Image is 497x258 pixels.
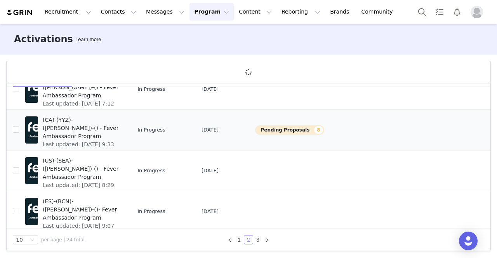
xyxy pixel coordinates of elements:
a: Community [357,3,401,21]
span: (ES)-(BCN)-([PERSON_NAME])-()- Fever Ambassador Program [43,197,120,222]
img: placeholder-profile.jpg [471,6,483,18]
a: (US)-(MIA)-([PERSON_NAME])-() - Fever Ambassador ProgramLast updated: [DATE] 7:12 AM [25,74,125,105]
span: (CA)-(YYZ)-([PERSON_NAME])-() - Fever Ambassador Program [43,116,120,140]
li: 1 [235,235,244,244]
a: (ES)-(BCN)-([PERSON_NAME])-()- Fever Ambassador ProgramLast updated: [DATE] 9:07 AM [25,196,125,227]
button: Content [234,3,276,21]
a: 2 [244,235,253,244]
i: icon: down [30,237,35,243]
span: Last updated: [DATE] 9:07 AM [43,222,120,238]
span: In Progress [137,167,165,175]
a: Tasks [431,3,448,21]
span: [DATE] [202,208,219,215]
a: (CA)-(YYZ)-([PERSON_NAME])-() - Fever Ambassador ProgramLast updated: [DATE] 9:33 AM [25,114,125,145]
button: Pending Proposals8 [255,125,324,135]
a: Brands [325,3,356,21]
a: (US)-(SEA)-([PERSON_NAME])-() - Fever Ambassador ProgramLast updated: [DATE] 8:29 AM [25,155,125,186]
span: [DATE] [202,167,219,175]
a: 1 [235,235,243,244]
a: 3 [254,235,262,244]
button: Program [189,3,234,21]
span: (US)-(SEA)-([PERSON_NAME])-() - Fever Ambassador Program [43,157,120,181]
div: 10 [16,235,23,244]
li: Previous Page [225,235,235,244]
h3: Activations [14,32,73,46]
span: [DATE] [202,126,219,134]
span: In Progress [137,126,165,134]
button: Notifications [448,3,466,21]
span: Last updated: [DATE] 7:12 AM [43,100,120,116]
span: Last updated: [DATE] 8:29 AM [43,181,120,197]
span: In Progress [137,85,165,93]
li: 2 [244,235,253,244]
button: Search [414,3,431,21]
button: Contacts [96,3,141,21]
span: per page | 24 total [41,236,85,243]
div: Open Intercom Messenger [459,232,478,250]
button: Messages [141,3,189,21]
i: icon: right [265,238,269,242]
li: Next Page [262,235,272,244]
span: Last updated: [DATE] 9:33 AM [43,140,120,157]
i: icon: left [228,238,232,242]
span: In Progress [137,208,165,215]
span: (US)-(MIA)-([PERSON_NAME])-() - Fever Ambassador Program [43,75,120,100]
img: grin logo [6,9,33,16]
div: Tooltip anchor [74,36,103,43]
button: Reporting [277,3,325,21]
span: [DATE] [202,85,219,93]
button: Profile [466,6,491,18]
li: 3 [253,235,262,244]
button: Recruitment [40,3,96,21]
